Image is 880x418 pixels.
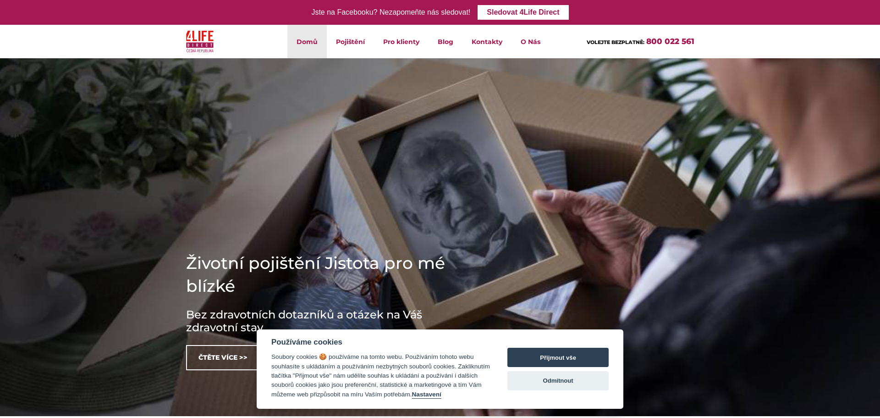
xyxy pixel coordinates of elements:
button: Přijmout vše [507,348,609,367]
a: Blog [429,25,462,58]
div: Používáme cookies [271,338,490,347]
div: Jste na Facebooku? Nezapomeňte nás sledovat! [311,6,470,19]
h3: Bez zdravotních dotazníků a otázek na Váš zdravotní stav [186,308,461,334]
a: Čtěte více >> [186,345,260,370]
a: 800 022 561 [646,37,694,46]
a: Kontakty [462,25,511,58]
div: Soubory cookies 🍪 používáme na tomto webu. Používáním tohoto webu souhlasíte s ukládáním a použív... [271,352,490,399]
h1: Životní pojištění Jistota pro mé blízké [186,251,461,297]
img: 4Life Direct Česká republika logo [186,28,214,55]
a: Sledovat 4Life Direct [478,5,568,20]
span: VOLEJTE BEZPLATNĚ: [587,39,644,45]
button: Odmítnout [507,371,609,390]
button: Nastavení [412,391,441,399]
a: Domů [287,25,327,58]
